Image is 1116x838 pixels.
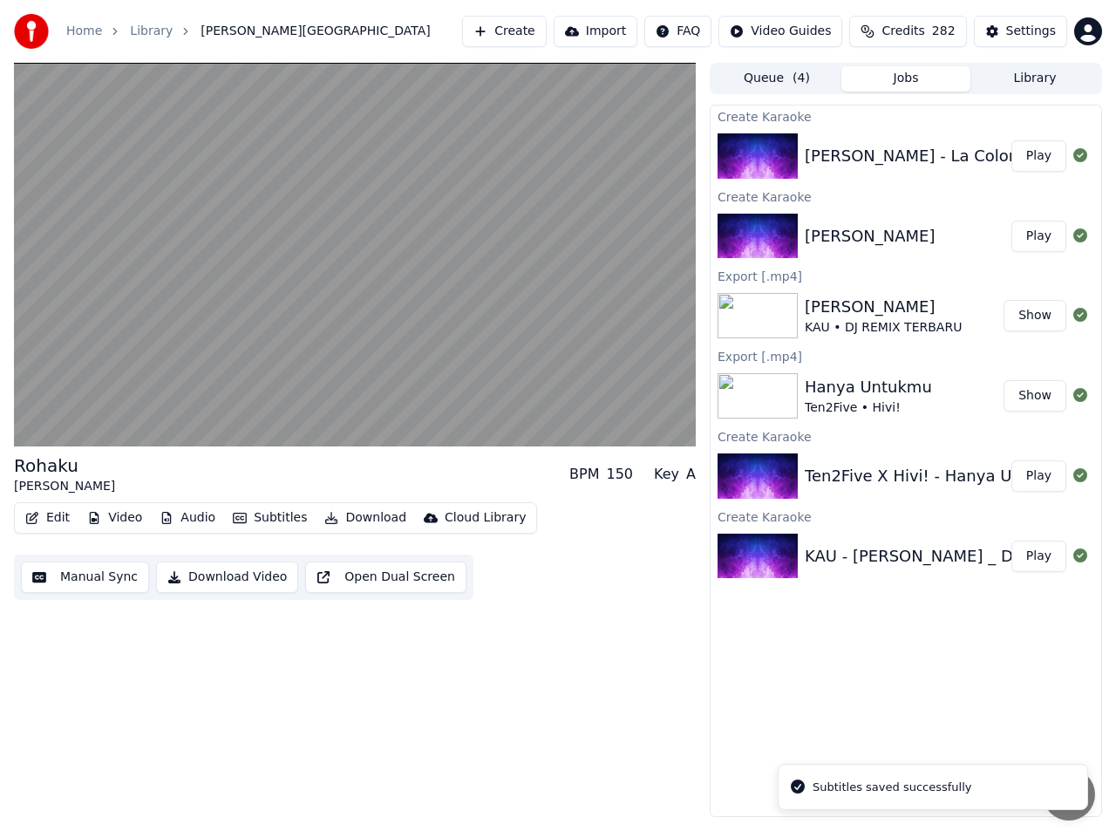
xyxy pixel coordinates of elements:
[718,16,842,47] button: Video Guides
[445,509,526,527] div: Cloud Library
[606,464,633,485] div: 150
[1011,221,1066,252] button: Play
[881,23,924,40] span: Credits
[201,23,430,40] span: [PERSON_NAME][GEOGRAPHIC_DATA]
[18,506,77,530] button: Edit
[805,375,932,399] div: Hanya Untukmu
[554,16,637,47] button: Import
[805,319,962,337] div: KAU • DJ REMIX TERBARU
[711,265,1101,286] div: Export [.mp4]
[805,224,936,249] div: [PERSON_NAME]
[805,399,932,417] div: Ten2Five • Hivi!
[841,66,970,92] button: Jobs
[462,16,547,47] button: Create
[317,506,413,530] button: Download
[226,506,314,530] button: Subtitles
[932,23,956,40] span: 282
[153,506,222,530] button: Audio
[970,66,1099,92] button: Library
[14,478,115,495] div: [PERSON_NAME]
[1011,541,1066,572] button: Play
[80,506,149,530] button: Video
[14,14,49,49] img: youka
[14,453,115,478] div: Rohaku
[805,295,962,319] div: [PERSON_NAME]
[66,23,102,40] a: Home
[654,464,679,485] div: Key
[711,426,1101,446] div: Create Karaoke
[1006,23,1056,40] div: Settings
[1004,300,1066,331] button: Show
[66,23,431,40] nav: breadcrumb
[849,16,966,47] button: Credits282
[1004,380,1066,412] button: Show
[974,16,1067,47] button: Settings
[156,562,298,593] button: Download Video
[305,562,466,593] button: Open Dual Screen
[813,779,971,796] div: Subtitles saved successfully
[1011,140,1066,172] button: Play
[569,464,599,485] div: BPM
[21,562,149,593] button: Manual Sync
[793,70,810,87] span: ( 4 )
[711,506,1101,527] div: Create Karaoke
[711,186,1101,207] div: Create Karaoke
[644,16,711,47] button: FAQ
[711,106,1101,126] div: Create Karaoke
[712,66,841,92] button: Queue
[686,464,696,485] div: A
[1011,460,1066,492] button: Play
[711,345,1101,366] div: Export [.mp4]
[130,23,173,40] a: Library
